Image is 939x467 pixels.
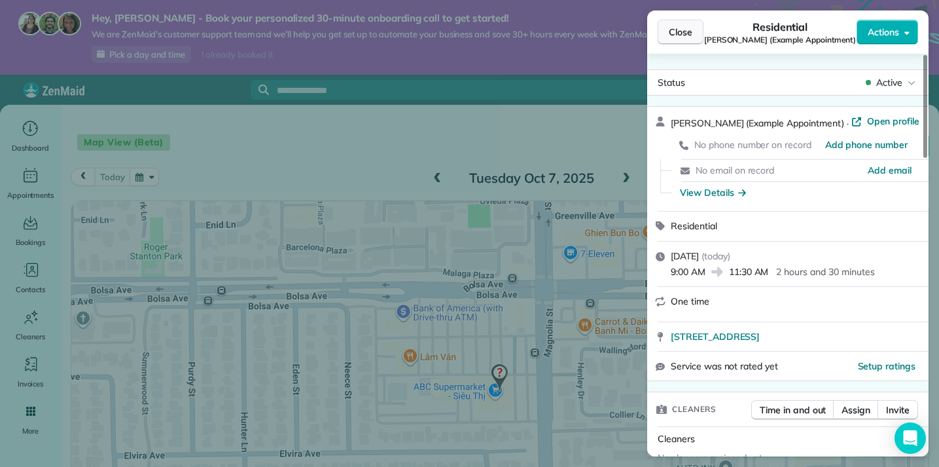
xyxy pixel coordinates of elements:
div: Open Intercom Messenger [895,422,926,454]
span: Setup ratings [858,360,916,372]
button: Close [658,20,703,45]
button: View Details [680,186,746,199]
a: Add email [868,164,912,177]
button: Assign [833,400,879,420]
span: · [844,118,851,128]
a: [STREET_ADDRESS] [671,330,921,343]
span: Actions [868,26,899,39]
button: Setup ratings [858,360,916,373]
span: Residential [671,220,717,232]
span: [PERSON_NAME] (Example Appointment) [704,35,857,45]
span: Cleaners [658,433,695,445]
span: Time in and out [760,403,826,417]
span: One time [671,295,709,307]
span: Invite [886,403,910,417]
span: 9:00 AM [671,265,705,278]
span: No phone number on record [694,139,811,151]
button: Invite [877,400,918,420]
span: [DATE] [671,250,699,262]
span: [PERSON_NAME] (Example Appointment) [671,117,844,129]
span: Residential [753,19,808,35]
span: Close [669,26,692,39]
span: No email on record [696,164,774,176]
span: Service was not rated yet [671,360,778,373]
span: Status [658,77,685,88]
span: Active [876,76,902,89]
a: Add phone number [825,138,908,151]
span: Cleaners [672,403,716,416]
span: No cleaners assigned yet [658,452,762,464]
span: Open profile [867,115,920,128]
span: Assign [842,403,870,417]
p: 2 hours and 30 minutes [776,265,874,278]
button: Time in and out [751,400,834,420]
a: Open profile [851,115,920,128]
span: 11:30 AM [729,265,769,278]
span: [STREET_ADDRESS] [671,330,760,343]
span: ( today ) [701,250,730,262]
